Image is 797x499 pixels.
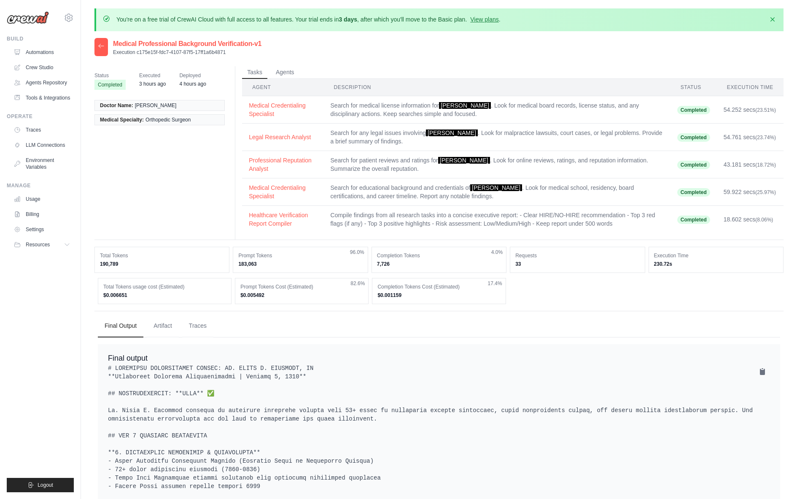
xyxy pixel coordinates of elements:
[147,315,179,337] button: Artifact
[438,157,490,164] span: [PERSON_NAME]
[7,113,74,120] div: Operate
[179,81,206,87] time: October 3, 2025 at 12:05 MDT
[113,49,261,56] p: Execution c175e15f-fdc7-4107-87f5-17ff1a6b4871
[324,124,670,151] td: Search for any legal issues involving . Look for malpractice lawsuits, court cases, or legal prob...
[654,261,778,267] dd: 230.72s
[100,116,144,123] span: Medical Specialty:
[470,16,498,23] a: View plans
[10,192,74,206] a: Usage
[717,206,784,233] td: 18.602 secs
[139,81,166,87] time: October 3, 2025 at 12:49 MDT
[108,354,148,362] span: Final output
[515,252,639,259] dt: Requests
[7,478,74,492] button: Logout
[755,162,776,168] span: (18.72%)
[179,71,206,80] span: Deployed
[10,91,74,105] a: Tools & Integrations
[677,161,710,169] span: Completed
[26,241,50,248] span: Resources
[94,80,126,90] span: Completed
[145,116,191,123] span: Orthopedic Surgeon
[377,283,500,290] dt: Completion Tokens Cost (Estimated)
[98,315,143,337] button: Final Output
[717,151,784,178] td: 43.181 secs
[324,178,670,206] td: Search for educational background and credentials of . Look for medical school, residency, board ...
[100,261,224,267] dd: 190,789
[7,11,49,24] img: Logo
[103,292,226,299] dd: $0.006651
[240,292,363,299] dd: $0.005492
[677,133,710,142] span: Completed
[116,15,501,24] p: You're on a free trial of CrewAI Cloud with full access to all features. Your trial ends in , aft...
[103,283,226,290] dt: Total Tokens usage cost (Estimated)
[755,189,776,195] span: (25.97%)
[670,79,717,96] th: Status
[491,249,503,256] span: 4.0%
[242,79,323,96] th: Agent
[249,183,317,200] button: Medical Credentialing Specialist
[94,71,126,80] span: Status
[249,133,317,141] button: Legal Research Analyst
[426,129,478,136] span: [PERSON_NAME]
[7,35,74,42] div: Build
[100,252,224,259] dt: Total Tokens
[10,76,74,89] a: Agents Repository
[677,188,710,197] span: Completed
[10,238,74,251] button: Resources
[113,39,261,49] h2: Medical Professional Background Verification-v1
[377,292,500,299] dd: $0.001159
[717,124,784,151] td: 54.761 secs
[139,71,166,80] span: Executed
[182,315,213,337] button: Traces
[242,66,267,79] button: Tasks
[10,154,74,174] a: Environment Variables
[249,101,317,118] button: Medical Credentialing Specialist
[470,184,522,191] span: [PERSON_NAME]
[10,223,74,236] a: Settings
[249,211,317,228] button: Healthcare Verification Report Compiler
[324,206,670,233] td: Compile findings from all research tasks into a concise executive report: - Clear HIRE/NO-HIRE re...
[350,249,364,256] span: 96.0%
[10,138,74,152] a: LLM Connections
[755,107,776,113] span: (23.51%)
[38,482,53,488] span: Logout
[677,216,710,224] span: Completed
[324,96,670,124] td: Search for medical license information for . Look for medical board records, license status, and ...
[350,280,365,287] span: 82.6%
[339,16,357,23] strong: 3 days
[755,217,773,223] span: (8.06%)
[238,261,362,267] dd: 183,063
[10,123,74,137] a: Traces
[439,102,491,109] span: [PERSON_NAME]
[488,280,502,287] span: 17.4%
[324,151,670,178] td: Search for patient reviews and ratings for . Look for online reviews, ratings, and reputation inf...
[10,46,74,59] a: Automations
[100,102,133,109] span: Doctor Name:
[377,252,501,259] dt: Completion Tokens
[717,178,784,206] td: 59.922 secs
[7,182,74,189] div: Manage
[515,261,639,267] dd: 33
[677,106,710,114] span: Completed
[755,135,776,140] span: (23.74%)
[10,61,74,74] a: Crew Studio
[10,208,74,221] a: Billing
[271,66,299,79] button: Agents
[135,102,177,109] span: [PERSON_NAME]
[654,252,778,259] dt: Execution Time
[324,79,670,96] th: Description
[377,261,501,267] dd: 7,726
[240,283,363,290] dt: Prompt Tokens Cost (Estimated)
[717,96,784,124] td: 54.252 secs
[717,79,784,96] th: Execution Time
[238,252,362,259] dt: Prompt Tokens
[249,156,317,173] button: Professional Reputation Analyst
